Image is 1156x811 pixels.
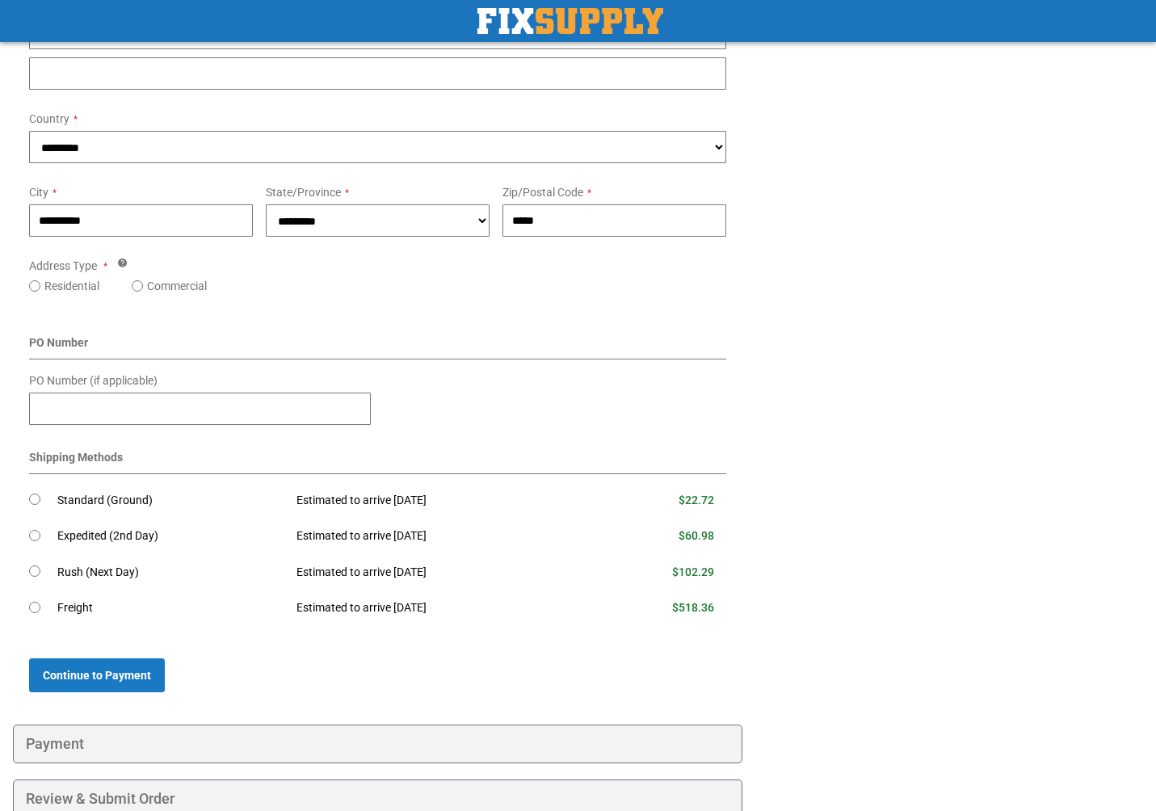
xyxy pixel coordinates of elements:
span: Address Type [29,259,97,272]
span: State/Province [266,186,341,199]
span: $102.29 [672,565,714,578]
img: Fix Industrial Supply [477,8,663,34]
td: Standard (Ground) [57,482,284,519]
span: $518.36 [672,601,714,614]
td: Estimated to arrive [DATE] [284,519,594,555]
div: PO Number [29,334,726,359]
span: City [29,186,48,199]
button: Continue to Payment [29,658,165,692]
td: Expedited (2nd Day) [57,519,284,555]
div: Shipping Methods [29,449,726,474]
span: Country [29,112,69,125]
span: Continue to Payment [43,669,151,682]
td: Freight [57,590,284,627]
td: Estimated to arrive [DATE] [284,590,594,627]
span: $22.72 [679,494,714,506]
label: Commercial [147,278,207,294]
td: Rush (Next Day) [57,554,284,590]
a: store logo [477,8,663,34]
span: PO Number (if applicable) [29,374,158,387]
td: Estimated to arrive [DATE] [284,482,594,519]
div: Payment [13,725,742,763]
td: Estimated to arrive [DATE] [284,554,594,590]
span: $60.98 [679,529,714,542]
label: Residential [44,278,99,294]
span: Zip/Postal Code [502,186,583,199]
